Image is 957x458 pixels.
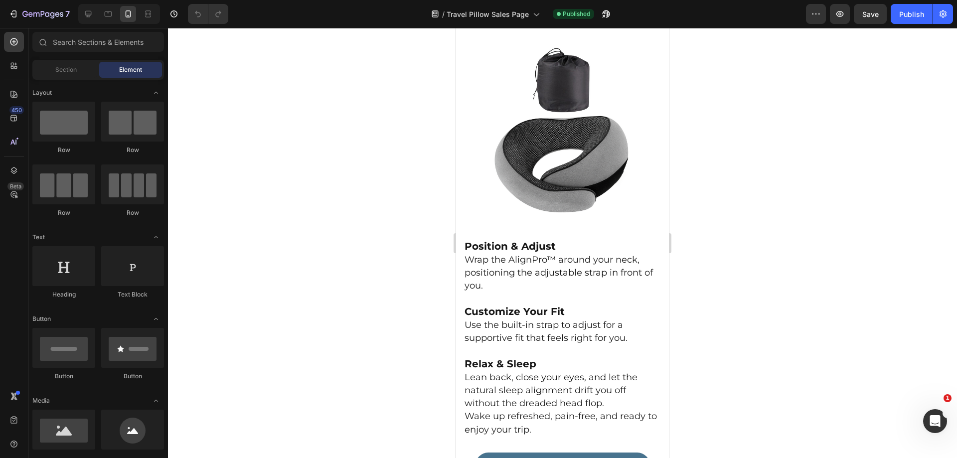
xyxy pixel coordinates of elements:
[854,4,887,24] button: Save
[101,208,164,217] div: Row
[119,65,142,74] span: Element
[862,10,879,18] span: Save
[148,311,164,327] span: Toggle open
[32,314,51,323] span: Button
[148,85,164,101] span: Toggle open
[19,425,194,450] a: GET -70% DISCOUNT
[899,9,924,19] div: Publish
[32,290,95,299] div: Heading
[101,290,164,299] div: Text Block
[4,4,74,24] button: 7
[101,372,164,381] div: Button
[188,4,228,24] div: Undo/Redo
[7,182,24,190] div: Beta
[563,9,590,18] span: Published
[55,65,77,74] span: Section
[9,106,24,114] div: 450
[148,393,164,409] span: Toggle open
[101,146,164,154] div: Row
[442,9,445,19] span: /
[447,9,529,19] span: Travel Pillow Sales Page
[32,372,95,381] div: Button
[148,229,164,245] span: Toggle open
[32,208,95,217] div: Row
[944,394,952,402] span: 1
[65,8,70,20] p: 7
[32,396,50,405] span: Media
[32,32,164,52] input: Search Sections & Elements
[891,4,933,24] button: Publish
[32,88,52,97] span: Layout
[456,28,669,458] iframe: Design area
[923,409,947,433] iframe: Intercom live chat
[32,146,95,154] div: Row
[32,233,45,242] span: Text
